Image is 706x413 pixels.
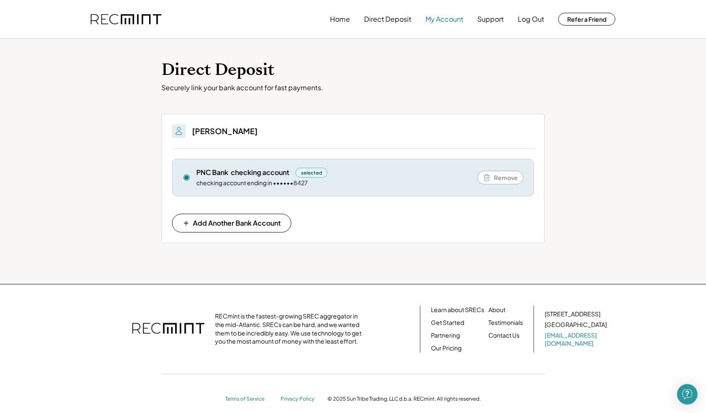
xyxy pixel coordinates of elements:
[477,11,504,28] button: Support
[488,306,505,314] a: About
[161,83,545,92] div: Securely link your bank account for fast payments.
[281,396,319,403] a: Privacy Policy
[488,318,523,327] a: Testimonials
[364,11,411,28] button: Direct Deposit
[330,11,350,28] button: Home
[225,396,272,403] a: Terms of Service
[192,126,258,136] h3: [PERSON_NAME]
[431,331,460,340] a: Partnering
[488,331,519,340] a: Contact Us
[558,13,615,26] button: Refer a Friend
[545,310,600,318] div: [STREET_ADDRESS]
[431,344,462,353] a: Our Pricing
[193,220,281,227] span: Add Another Bank Account
[161,60,545,80] h1: Direct Deposit
[174,126,184,136] img: People.svg
[494,175,518,181] span: Remove
[477,171,523,184] button: Remove
[431,318,464,327] a: Get Started
[518,11,544,28] button: Log Out
[196,179,308,187] div: checking account ending in ••••••8427
[172,214,291,232] button: Add Another Bank Account
[677,384,697,404] div: Open Intercom Messenger
[545,331,608,348] a: [EMAIL_ADDRESS][DOMAIN_NAME]
[215,312,366,345] div: RECmint is the fastest-growing SREC aggregator in the mid-Atlantic. SRECs can be hard, and we wan...
[425,11,463,28] button: My Account
[431,306,484,314] a: Learn about SRECs
[91,14,161,25] img: recmint-logotype%403x.png
[132,314,204,344] img: recmint-logotype%403x.png
[327,396,481,402] div: © 2025 Sun Tribe Trading, LLC d.b.a. RECmint. All rights reserved.
[196,168,289,177] div: PNC Bank checking account
[296,168,327,178] div: selected
[545,321,607,329] div: [GEOGRAPHIC_DATA]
